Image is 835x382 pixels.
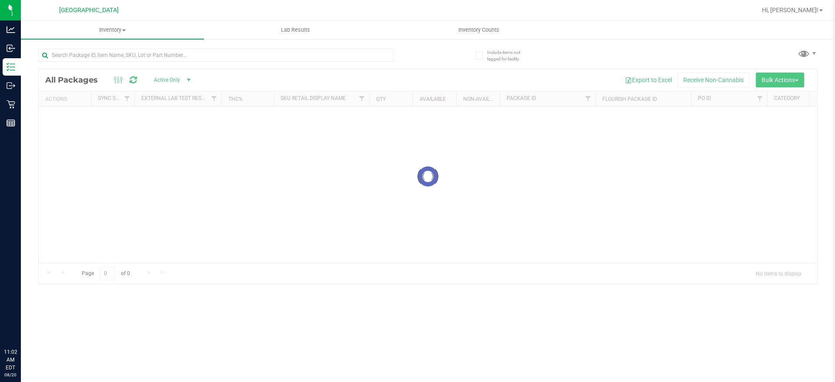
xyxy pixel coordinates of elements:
[447,26,511,34] span: Inventory Counts
[21,26,204,34] span: Inventory
[7,63,15,71] inline-svg: Inventory
[7,119,15,127] inline-svg: Reports
[762,7,818,13] span: Hi, [PERSON_NAME]!
[7,25,15,34] inline-svg: Analytics
[59,7,119,14] span: [GEOGRAPHIC_DATA]
[487,49,531,62] span: Include items not tagged for facility
[7,44,15,53] inline-svg: Inbound
[4,372,17,378] p: 08/20
[387,21,570,39] a: Inventory Counts
[38,49,394,62] input: Search Package ID, Item Name, SKU, Lot or Part Number...
[7,100,15,109] inline-svg: Retail
[204,21,387,39] a: Lab Results
[4,348,17,372] p: 11:02 AM EDT
[7,81,15,90] inline-svg: Outbound
[269,26,322,34] span: Lab Results
[21,21,204,39] a: Inventory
